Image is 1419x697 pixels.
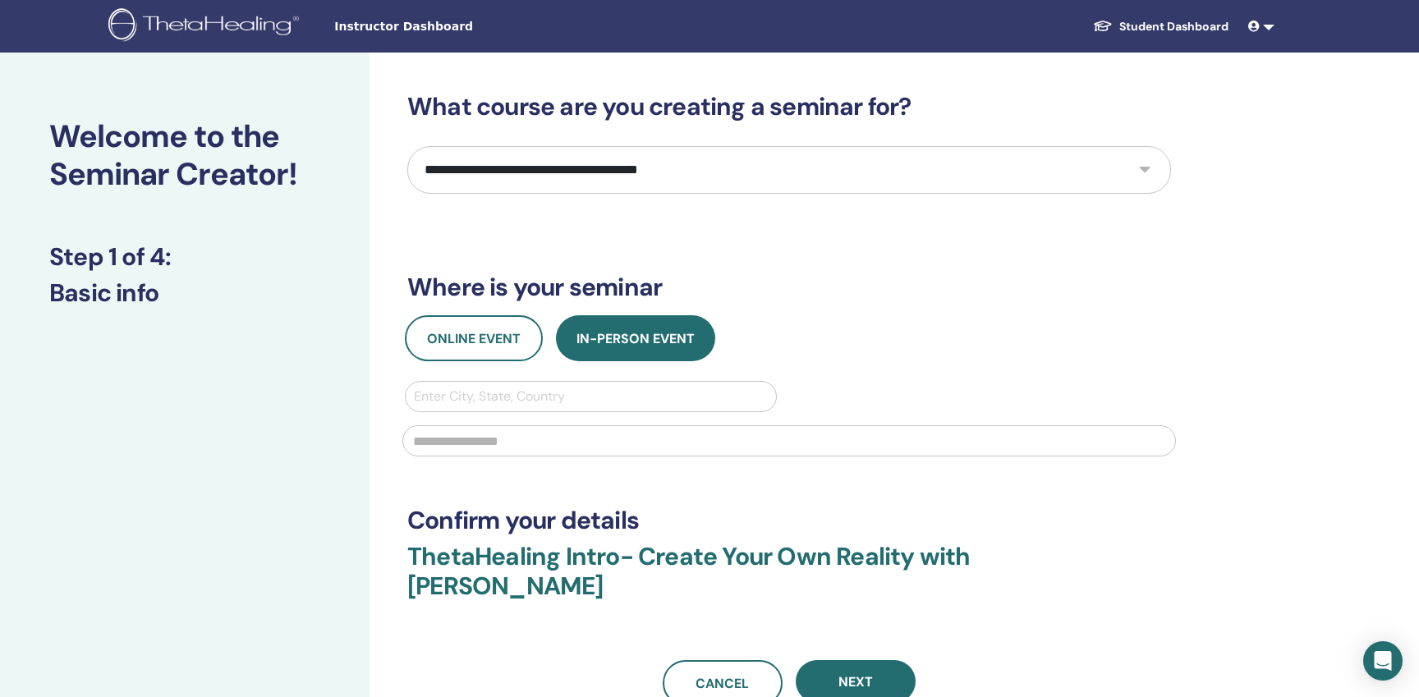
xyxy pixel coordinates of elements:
[1363,641,1403,681] div: Open Intercom Messenger
[49,242,320,272] h3: Step 1 of 4 :
[1080,11,1242,42] a: Student Dashboard
[407,506,1171,535] h3: Confirm your details
[49,278,320,308] h3: Basic info
[407,542,1171,621] h3: ThetaHealing Intro- Create Your Own Reality with [PERSON_NAME]
[407,273,1171,302] h3: Where is your seminar
[556,315,715,361] button: In-Person Event
[576,330,695,347] span: In-Person Event
[838,673,873,690] span: Next
[1093,19,1113,33] img: graduation-cap-white.svg
[405,315,543,361] button: Online Event
[108,8,305,45] img: logo.png
[334,18,581,35] span: Instructor Dashboard
[696,675,749,692] span: Cancel
[427,330,521,347] span: Online Event
[49,118,320,193] h2: Welcome to the Seminar Creator!
[407,92,1171,122] h3: What course are you creating a seminar for?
